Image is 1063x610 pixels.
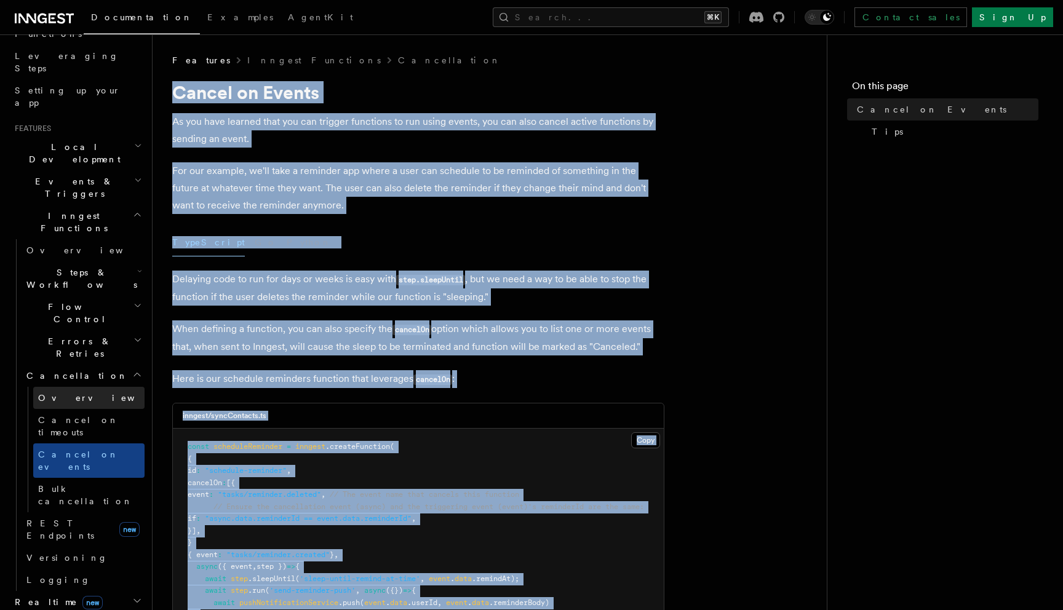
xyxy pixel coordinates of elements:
[468,598,472,607] span: .
[437,598,442,607] span: ,
[420,574,424,583] span: ,
[38,450,119,472] span: Cancel on events
[22,370,128,382] span: Cancellation
[295,442,325,451] span: inngest
[287,562,295,571] span: =>
[172,229,245,256] button: TypeScript
[287,466,291,475] span: ,
[205,574,226,583] span: await
[226,478,235,487] span: [{
[403,586,412,595] span: =>
[386,586,403,595] span: ({})
[22,301,133,325] span: Flow Control
[265,586,269,595] span: (
[188,442,209,451] span: const
[10,141,134,165] span: Local Development
[455,574,472,583] span: data
[26,575,90,585] span: Logging
[493,7,729,27] button: Search...⌘K
[287,442,291,451] span: =
[396,275,465,285] code: step.sleepUntil
[15,51,119,73] span: Leveraging Steps
[231,586,248,595] span: step
[209,490,213,499] span: :
[392,325,431,335] code: cancelOn
[360,598,364,607] span: (
[10,45,145,79] a: Leveraging Steps
[805,10,834,25] button: Toggle dark mode
[852,98,1038,121] a: Cancel on Events
[172,320,664,355] p: When defining a function, you can also specify the option which allows you to list one or more ev...
[196,526,201,535] span: ,
[295,562,300,571] span: {
[26,518,94,541] span: REST Endpoints
[489,598,549,607] span: .reminderBody)
[321,490,325,499] span: ,
[188,538,192,547] span: }
[200,4,281,33] a: Examples
[287,229,332,256] button: Python
[446,598,468,607] span: event
[188,466,196,475] span: id
[472,574,519,583] span: .remindAt);
[226,550,330,559] span: "tasks/reminder.created"
[450,574,455,583] span: .
[300,574,420,583] span: 'sleep-until-remind-at-time'
[407,598,437,607] span: .userId
[10,210,133,234] span: Inngest Functions
[386,598,390,607] span: .
[22,569,145,591] a: Logging
[412,586,416,595] span: {
[252,562,257,571] span: ,
[852,79,1038,98] h4: On this page
[205,514,412,523] span: "async.data.reminderId == event.data.reminderId"
[413,374,452,385] code: cancelOn
[172,81,664,103] h1: Cancel on Events
[38,415,119,437] span: Cancel on timeouts
[281,4,360,33] a: AgentKit
[213,598,235,607] span: await
[207,12,273,22] span: Examples
[338,598,360,607] span: .push
[84,4,200,34] a: Documentation
[33,387,145,409] a: Overview
[429,574,450,583] span: event
[390,598,407,607] span: data
[330,490,519,499] span: // The event name that cancels this function
[857,103,1006,116] span: Cancel on Events
[248,586,265,595] span: .run
[22,266,137,291] span: Steps & Workflows
[356,586,360,595] span: ,
[172,370,664,388] p: Here is our schedule reminders function that leverages :
[38,393,165,403] span: Overview
[398,54,501,66] a: Cancellation
[172,162,664,214] p: For our example, we'll take a reminder app where a user can schedule to be reminded of something ...
[22,365,145,387] button: Cancellation
[188,526,196,535] span: }]
[172,113,664,148] p: As you have learned that you can trigger functions to run using events, you can also cancel activ...
[412,514,416,523] span: ,
[213,502,644,511] span: // Ensure the cancellation event (async) and the triggering event (event)'s reminderId are the same:
[91,12,193,22] span: Documentation
[196,514,201,523] span: :
[33,443,145,478] a: Cancel on events
[22,330,145,365] button: Errors & Retries
[704,11,722,23] kbd: ⌘K
[183,411,266,421] h3: inngest/syncContacts.ts
[82,596,103,609] span: new
[26,553,108,563] span: Versioning
[205,466,287,475] span: "schedule-reminder"
[325,442,390,451] span: .createFunction
[213,442,282,451] span: scheduleReminder
[330,550,334,559] span: }
[196,562,218,571] span: async
[33,478,145,512] a: Bulk cancellation
[205,586,226,595] span: await
[22,296,145,330] button: Flow Control
[872,125,903,138] span: Tips
[22,387,145,512] div: Cancellation
[364,586,386,595] span: async
[188,478,222,487] span: cancelOn
[22,261,145,296] button: Steps & Workflows
[10,136,145,170] button: Local Development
